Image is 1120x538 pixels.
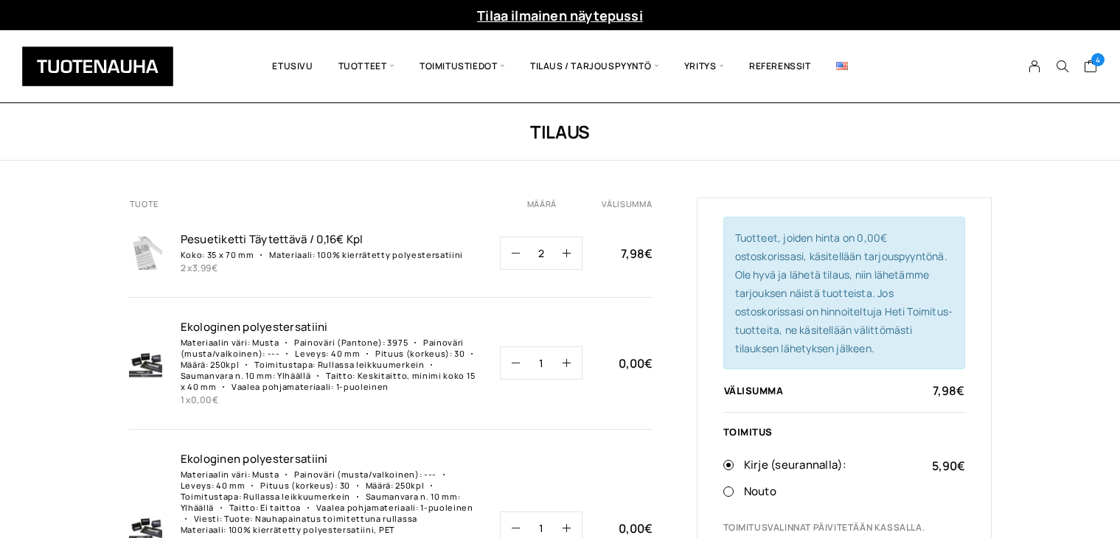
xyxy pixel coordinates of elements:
dt: Leveys: [282,348,329,359]
a: Tilaa ilmainen näytepussi [477,7,643,24]
span: 1 x [181,394,219,406]
dt: Painoväri (Pantone): [281,337,386,348]
bdi: 7,98 [933,382,964,399]
p: 1-puoleinen [420,502,473,513]
p: Musta [252,337,279,348]
dt: Määrä: [352,480,394,491]
span: 4 [1091,53,1105,66]
a: Pesuetiketti Täytettävä / 0,16€ Kpl [181,232,482,247]
p: --- [268,348,280,359]
th: Välisumma [723,384,864,397]
p: 1-puoleinen [336,381,389,392]
button: Search [1048,60,1076,73]
span: € [956,382,964,399]
dt: Saumanvara n. 10 mm: [352,491,461,502]
h1: Tilaus [129,119,992,144]
img: Tilaus 1 [129,237,162,270]
a: Referenssit [737,41,824,91]
p: 3975 [387,337,408,348]
dt: Painoväri (musta/valkoinen): [281,469,422,480]
p: 250kpl [395,480,424,491]
bdi: 5,90 [932,458,964,474]
span: € [212,262,218,274]
p: 35 x 70 mm [207,249,254,260]
dt: Materiaalin väri: [181,469,251,480]
bdi: 0,00 [191,394,218,406]
th: Välisumma [601,198,652,210]
dt: Toimitustapa: [181,480,440,502]
input: Määrä [520,347,563,379]
label: Kirje (seurannalla): [744,455,965,475]
bdi: 3,99 [192,262,218,274]
span: 2 x [181,262,218,274]
div: Toimitus [723,427,965,437]
span: € [957,458,965,474]
span: € [212,394,218,406]
p: --- [424,469,436,480]
bdi: 0,00 [619,520,652,537]
dt: Toimitustapa: [241,359,316,370]
p: 250kpl [210,359,239,370]
img: Tuotenauha Oy [22,46,173,86]
a: Ekologinen polyestersatiin­i [181,452,482,467]
p: 40 mm [216,480,245,491]
dt: Materiaalin väri: [181,337,251,348]
span: Tilaus / Tarjouspyyntö [518,41,672,91]
dt: Viesti: [181,513,223,524]
img: English [836,62,848,70]
dt: Taitto: [313,370,355,381]
a: Cart [1084,59,1098,77]
p: Ylhäällä [181,502,215,513]
p: 100% kierrätetty polyestersatiini [317,249,463,260]
span: € [644,245,653,262]
dt: Vaalea pohjamateriaali: [303,502,419,513]
p: Ei taittoa [260,502,301,513]
p: 30 [340,480,350,491]
dt: Materiaali: [256,249,316,260]
dt: Koko: [181,249,205,260]
dt: Saumanvara n. 10 mm: [181,359,440,381]
span: Toimitustiedot [407,41,518,91]
p: Ylhäällä [277,370,311,381]
p: Musta [252,469,279,480]
span: Tuotteet, joiden hinta on 0,00€ ostoskorissasi, käsitellään tarjouspyyntönä. Ole hyvä ja lähetä t... [735,231,953,355]
p: 40 mm [331,348,360,359]
th: Määrä [500,198,601,210]
p: Rullassa leikkuumerkein [318,359,425,370]
dt: Leveys: [181,469,452,491]
p: 30 [454,348,465,359]
span: € [644,520,653,537]
span: Toimitusvalinnat päivitetään kassalla. [723,520,925,534]
bdi: 7,98 [621,245,652,262]
span: € [644,355,653,371]
input: Määrä [520,237,563,269]
span: Yritys [672,41,737,91]
a: Ekologinen polyestersatiin­i [181,320,482,335]
img: Tilaus 2 [129,346,162,380]
a: Etusivu [260,41,325,91]
dt: Painoväri (musta/valkoinen): [181,337,465,359]
p: Rullassa leikkuumerkein [243,491,350,502]
label: Nouto [744,482,965,502]
dt: Vaalea pohjamateriaali: [218,381,334,392]
p: Keskitaitto, minimi koko 15 x 40 mm [181,370,476,392]
dt: Pituus (korkeus): [247,480,338,491]
dt: Pituus (korkeus): [362,348,453,359]
span: Tuotteet [326,41,407,91]
a: My Account [1020,60,1049,73]
dt: Määrä: [181,348,481,370]
th: Tuote [129,198,501,210]
dt: Taitto: [216,502,259,513]
bdi: 0,00 [619,355,652,371]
